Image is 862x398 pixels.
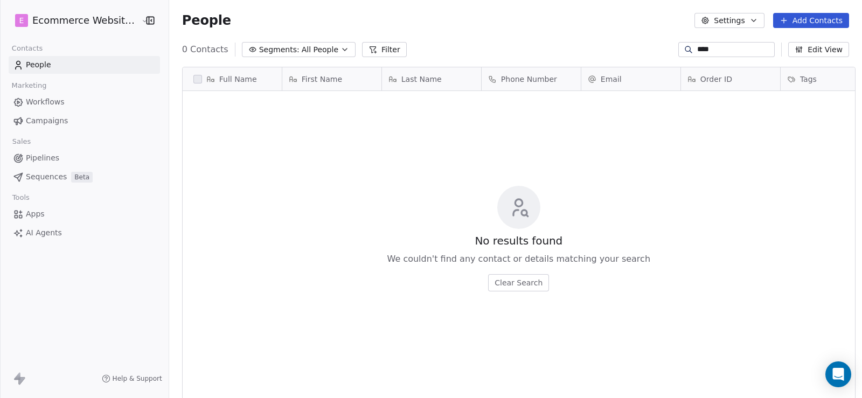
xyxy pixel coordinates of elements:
div: Email [581,67,680,90]
span: Apps [26,208,45,220]
span: All People [302,44,338,55]
span: Pipelines [26,152,59,164]
span: Workflows [26,96,65,108]
a: Apps [9,205,160,223]
span: No results found [475,233,562,248]
div: Order ID [681,67,780,90]
span: Sales [8,134,36,150]
span: Segments: [259,44,300,55]
div: Phone Number [482,67,581,90]
span: Full Name [219,74,257,85]
a: People [9,56,160,74]
span: Campaigns [26,115,68,127]
button: EEcommerce Website Builder [13,11,134,30]
a: AI Agents [9,224,160,242]
span: 0 Contacts [182,43,228,56]
span: Order ID [700,74,732,85]
span: Last Name [401,74,442,85]
span: People [26,59,51,71]
button: Clear Search [488,274,549,291]
span: First Name [302,74,342,85]
span: AI Agents [26,227,62,239]
a: Workflows [9,93,160,111]
span: People [182,12,231,29]
a: SequencesBeta [9,168,160,186]
div: First Name [282,67,381,90]
span: Tools [8,190,34,206]
span: Ecommerce Website Builder [32,13,138,27]
span: Sequences [26,171,67,183]
div: Open Intercom Messenger [825,361,851,387]
span: Email [601,74,622,85]
button: Edit View [788,42,849,57]
span: Help & Support [113,374,162,383]
button: Filter [362,42,407,57]
button: Add Contacts [773,13,849,28]
span: Tags [800,74,817,85]
a: Help & Support [102,374,162,383]
a: Campaigns [9,112,160,130]
button: Settings [694,13,764,28]
a: Pipelines [9,149,160,167]
span: We couldn't find any contact or details matching your search [387,253,650,266]
div: Last Name [382,67,481,90]
span: E [19,15,24,26]
div: grid [183,91,282,392]
div: Full Name [183,67,282,90]
span: Phone Number [501,74,557,85]
span: Contacts [7,40,47,57]
span: Marketing [7,78,51,94]
span: Beta [71,172,93,183]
